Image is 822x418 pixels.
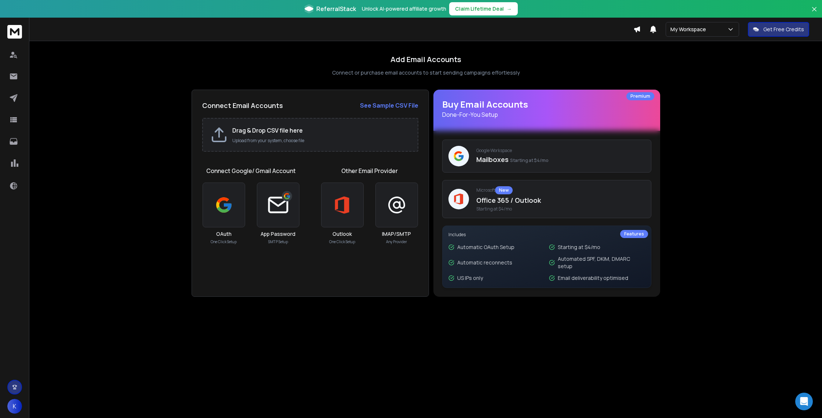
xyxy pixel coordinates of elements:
[442,110,651,119] p: Done-For-You Setup
[261,230,295,238] h3: App Password
[341,166,398,175] h1: Other Email Provider
[442,98,651,119] h1: Buy Email Accounts
[810,4,819,22] button: Close banner
[232,138,410,144] p: Upload from your system, choose file
[382,230,411,238] h3: IMAP/SMTP
[558,244,600,251] p: Starting at $4/mo
[332,69,520,76] p: Connect or purchase email accounts to start sending campaigns effortlessly
[206,166,296,175] h1: Connect Google/ Gmail Account
[476,186,645,194] p: Microsoft
[620,230,648,238] div: Features
[670,26,709,33] p: My Workspace
[362,5,446,12] p: Unlock AI-powered affiliate growth
[457,244,514,251] p: Automatic OAuth Setup
[7,399,22,414] button: K
[507,5,512,12] span: →
[457,274,483,282] p: US IPs only
[386,239,407,245] p: Any Provider
[211,239,237,245] p: One Click Setup
[360,101,418,110] a: See Sample CSV File
[232,126,410,135] h2: Drag & Drop CSV file here
[457,259,512,266] p: Automatic reconnects
[476,195,645,205] p: Office 365 / Outlook
[476,148,645,154] p: Google Workspace
[390,54,461,65] h1: Add Email Accounts
[748,22,809,37] button: Get Free Credits
[216,230,232,238] h3: OAuth
[202,100,283,111] h2: Connect Email Accounts
[626,92,654,100] div: Premium
[329,239,355,245] p: One Click Setup
[268,239,288,245] p: SMTP Setup
[558,255,645,270] p: Automated SPF, DKIM, DMARC setup
[510,157,549,163] span: Starting at $4/mo
[795,393,813,410] div: Open Intercom Messenger
[360,101,418,109] strong: See Sample CSV File
[495,186,513,194] div: New
[449,2,518,15] button: Claim Lifetime Deal→
[558,274,628,282] p: Email deliverability optimised
[476,206,645,212] span: Starting at $4/mo
[763,26,804,33] p: Get Free Credits
[316,4,356,13] span: ReferralStack
[448,232,645,238] p: Includes
[332,230,352,238] h3: Outlook
[476,154,645,165] p: Mailboxes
